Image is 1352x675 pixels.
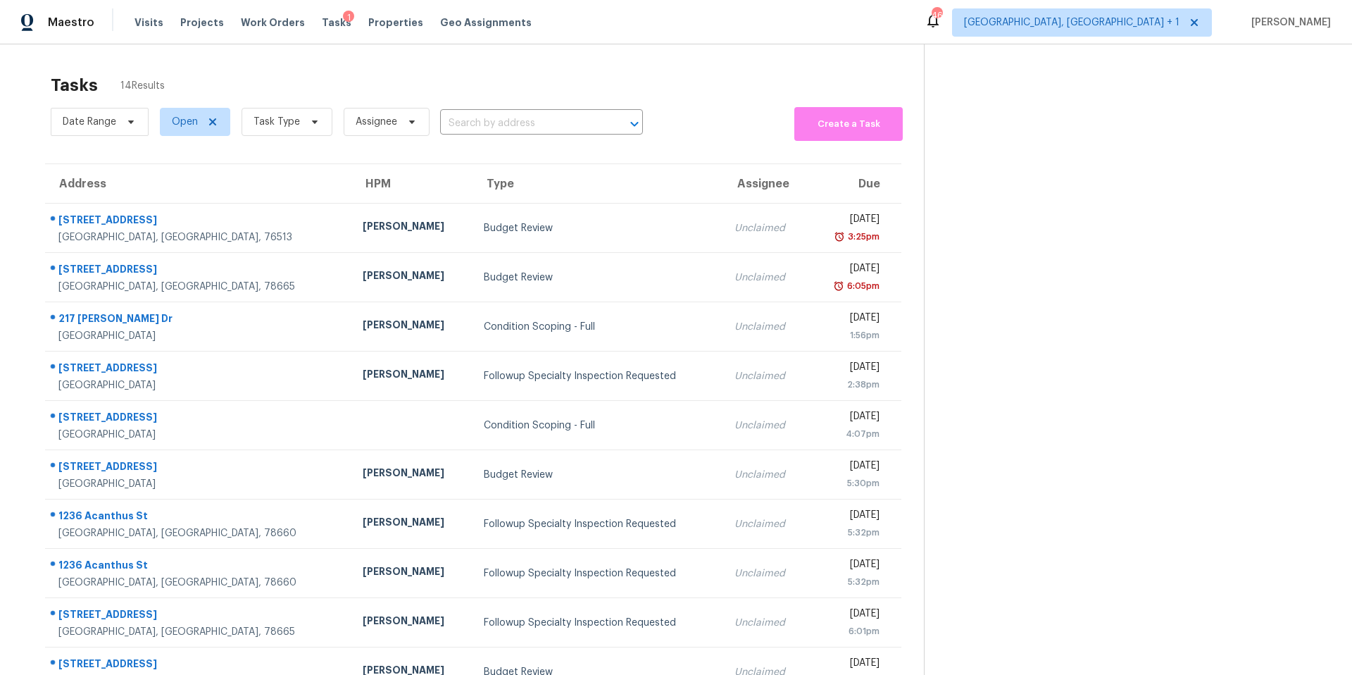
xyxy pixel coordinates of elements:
[63,115,116,129] span: Date Range
[820,328,880,342] div: 1:56pm
[820,409,880,427] div: [DATE]
[58,262,340,280] div: [STREET_ADDRESS]
[51,78,98,92] h2: Tasks
[363,515,462,533] div: [PERSON_NAME]
[625,114,644,134] button: Open
[254,115,300,129] span: Task Type
[820,557,880,575] div: [DATE]
[801,116,896,132] span: Create a Task
[820,212,880,230] div: [DATE]
[734,566,797,581] div: Unclaimed
[363,564,462,582] div: [PERSON_NAME]
[172,115,198,129] span: Open
[58,213,340,230] div: [STREET_ADDRESS]
[45,164,351,204] th: Address
[820,360,880,378] div: [DATE]
[820,311,880,328] div: [DATE]
[734,271,797,285] div: Unclaimed
[363,367,462,385] div: [PERSON_NAME]
[58,428,340,442] div: [GEOGRAPHIC_DATA]
[820,624,880,638] div: 6:01pm
[820,427,880,441] div: 4:07pm
[484,566,712,581] div: Followup Specialty Inspection Requested
[833,279,844,293] img: Overdue Alarm Icon
[820,575,880,589] div: 5:32pm
[48,16,94,30] span: Maestro
[363,614,462,631] div: [PERSON_NAME]
[808,164,901,204] th: Due
[820,378,880,392] div: 2:38pm
[820,526,880,540] div: 5:32pm
[440,16,532,30] span: Geo Assignments
[964,16,1179,30] span: [GEOGRAPHIC_DATA], [GEOGRAPHIC_DATA] + 1
[58,329,340,343] div: [GEOGRAPHIC_DATA]
[734,369,797,383] div: Unclaimed
[820,656,880,674] div: [DATE]
[58,509,340,526] div: 1236 Acanthus St
[734,517,797,531] div: Unclaimed
[734,419,797,433] div: Unclaimed
[356,115,397,129] span: Assignee
[484,369,712,383] div: Followup Specialty Inspection Requested
[472,164,723,204] th: Type
[58,361,340,378] div: [STREET_ADDRESS]
[58,558,340,576] div: 1236 Acanthus St
[58,230,340,244] div: [GEOGRAPHIC_DATA], [GEOGRAPHIC_DATA], 76513
[834,230,845,244] img: Overdue Alarm Icon
[1246,16,1331,30] span: [PERSON_NAME]
[58,576,340,590] div: [GEOGRAPHIC_DATA], [GEOGRAPHIC_DATA], 78660
[484,320,712,334] div: Condition Scoping - Full
[734,221,797,235] div: Unclaimed
[484,468,712,482] div: Budget Review
[58,311,340,329] div: 217 [PERSON_NAME] Dr
[322,18,351,27] span: Tasks
[363,268,462,286] div: [PERSON_NAME]
[932,8,941,23] div: 46
[484,271,712,285] div: Budget Review
[58,477,340,491] div: [GEOGRAPHIC_DATA]
[363,318,462,335] div: [PERSON_NAME]
[734,468,797,482] div: Unclaimed
[734,320,797,334] div: Unclaimed
[58,280,340,294] div: [GEOGRAPHIC_DATA], [GEOGRAPHIC_DATA], 78665
[363,466,462,483] div: [PERSON_NAME]
[343,11,354,25] div: 1
[845,230,880,244] div: 3:25pm
[820,459,880,476] div: [DATE]
[120,79,165,93] span: 14 Results
[723,164,808,204] th: Assignee
[820,476,880,490] div: 5:30pm
[368,16,423,30] span: Properties
[180,16,224,30] span: Projects
[58,657,340,674] div: [STREET_ADDRESS]
[734,616,797,630] div: Unclaimed
[820,508,880,526] div: [DATE]
[58,625,340,639] div: [GEOGRAPHIC_DATA], [GEOGRAPHIC_DATA], 78665
[58,459,340,477] div: [STREET_ADDRESS]
[484,517,712,531] div: Followup Specialty Inspection Requested
[58,410,340,428] div: [STREET_ADDRESS]
[241,16,305,30] span: Work Orders
[844,279,880,293] div: 6:05pm
[58,378,340,392] div: [GEOGRAPHIC_DATA]
[820,607,880,624] div: [DATE]
[820,261,880,279] div: [DATE]
[794,107,903,141] button: Create a Task
[58,607,340,625] div: [STREET_ADDRESS]
[351,164,473,204] th: HPM
[484,616,712,630] div: Followup Specialty Inspection Requested
[484,419,712,433] div: Condition Scoping - Full
[363,219,462,237] div: [PERSON_NAME]
[58,526,340,540] div: [GEOGRAPHIC_DATA], [GEOGRAPHIC_DATA], 78660
[134,16,163,30] span: Visits
[440,113,603,135] input: Search by address
[484,221,712,235] div: Budget Review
